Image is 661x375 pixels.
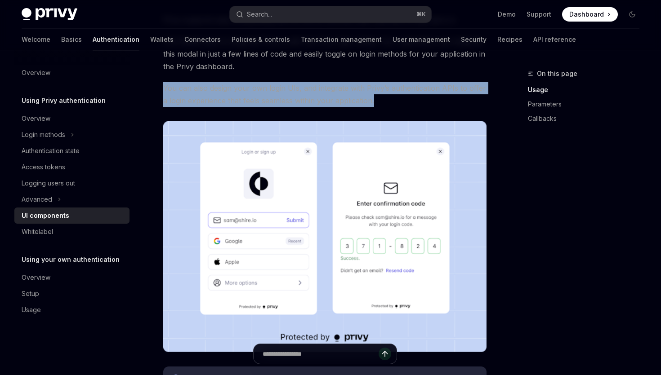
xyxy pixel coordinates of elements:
a: Usage [14,302,130,318]
a: Logging users out [14,175,130,191]
a: Policies & controls [232,29,290,50]
a: Dashboard [562,7,618,22]
button: Send message [379,348,391,360]
a: Demo [498,10,516,19]
a: Support [527,10,551,19]
a: Authentication state [14,143,130,159]
div: Overview [22,272,50,283]
div: Logging users out [22,178,75,189]
a: Basics [61,29,82,50]
a: Wallets [150,29,174,50]
button: Toggle dark mode [625,7,639,22]
a: Overview [14,269,130,286]
button: Toggle Advanced section [14,191,130,207]
img: images/Onboard.png [163,121,487,352]
a: Access tokens [14,159,130,175]
span: Dashboard [569,10,604,19]
a: Callbacks [528,111,647,126]
div: Access tokens [22,162,65,172]
span: On this page [537,68,577,79]
a: Recipes [497,29,523,50]
div: Overview [22,67,50,78]
a: Connectors [184,29,221,50]
div: Whitelabel [22,226,53,237]
a: User management [393,29,450,50]
h5: Using your own authentication [22,254,120,265]
div: Authentication state [22,146,80,156]
div: Advanced [22,194,52,205]
a: Authentication [93,29,139,50]
div: Search... [247,9,272,20]
a: Whitelabel [14,224,130,240]
span: You can also design your own login UIs, and integrate with Privy’s authentication APIs to offer a... [163,82,487,107]
a: API reference [533,29,576,50]
a: Transaction management [301,29,382,50]
a: Overview [14,65,130,81]
a: Security [461,29,487,50]
div: Setup [22,288,39,299]
a: Overview [14,110,130,127]
div: Overview [22,113,50,124]
a: Setup [14,286,130,302]
a: Welcome [22,29,50,50]
a: Parameters [528,97,647,111]
span: The fastest way to integrate Privy is with the Privy login modal. Your application can integrate ... [163,35,487,73]
a: Usage [528,83,647,97]
div: Usage [22,304,41,315]
h5: Using Privy authentication [22,95,106,106]
div: Login methods [22,129,65,140]
a: UI components [14,207,130,224]
span: ⌘ K [416,11,426,18]
input: Ask a question... [263,344,379,364]
img: dark logo [22,8,77,21]
button: Toggle Login methods section [14,127,130,143]
button: Open search [230,6,431,22]
div: UI components [22,210,69,221]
